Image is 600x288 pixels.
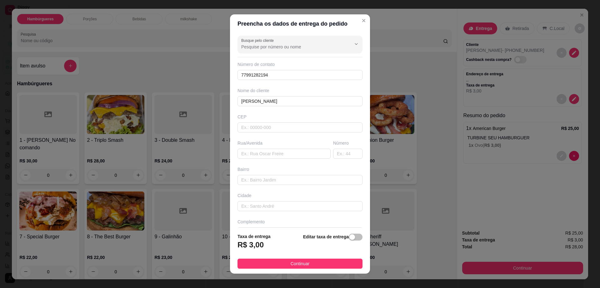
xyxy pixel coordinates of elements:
[237,114,362,120] div: CEP
[237,70,362,80] input: Ex.: (11) 9 8888-9999
[237,175,362,185] input: Ex.: Bairro Jardim
[237,61,362,67] div: Número de contato
[333,140,362,146] div: Número
[333,149,362,159] input: Ex.: 44
[237,166,362,172] div: Bairro
[241,44,341,50] input: Busque pelo cliente
[237,227,362,237] input: ex: próximo ao posto de gasolina
[230,14,370,33] header: Preencha os dados de entrega do pedido
[237,219,362,225] div: Complemento
[237,122,362,132] input: Ex.: 00000-000
[237,140,331,146] div: Rua/Avenida
[303,234,349,239] strong: Editar taxa de entrega
[237,201,362,211] input: Ex.: Santo André
[237,240,264,250] h3: R$ 3,00
[351,39,361,49] button: Show suggestions
[237,192,362,199] div: Cidade
[237,259,362,269] button: Continuar
[237,149,331,159] input: Ex.: Rua Oscar Freire
[237,96,362,106] input: Ex.: João da Silva
[359,16,369,26] button: Close
[237,234,271,239] strong: Taxa de entrega
[291,260,310,267] span: Continuar
[241,38,276,43] label: Busque pelo cliente
[237,87,362,94] div: Nome do cliente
